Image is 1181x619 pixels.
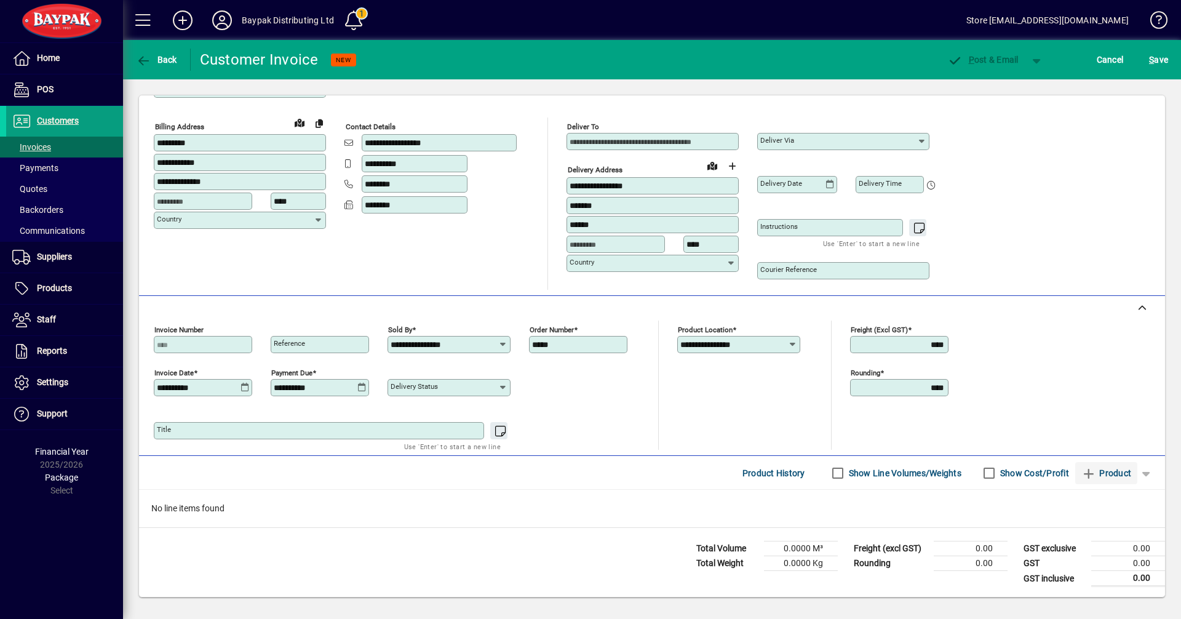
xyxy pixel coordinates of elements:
td: GST exclusive [1017,541,1091,556]
span: Invoices [12,142,51,152]
td: 0.0000 Kg [764,556,838,571]
td: Total Weight [690,556,764,571]
td: 0.00 [1091,556,1165,571]
a: Quotes [6,178,123,199]
span: Customers [37,116,79,126]
span: POS [37,84,54,94]
mat-label: Sold by [388,325,412,334]
span: NEW [336,56,351,64]
td: GST [1017,556,1091,571]
span: Quotes [12,184,47,194]
td: Rounding [848,556,934,571]
mat-label: Country [570,258,594,266]
button: Product [1075,462,1137,484]
mat-label: Country [157,215,181,223]
mat-label: Delivery time [859,179,902,188]
div: No line items found [139,490,1165,527]
mat-label: Courier Reference [760,265,817,274]
span: Cancel [1097,50,1124,70]
div: Customer Invoice [200,50,319,70]
mat-label: Order number [530,325,574,334]
a: Products [6,273,123,304]
mat-label: Delivery status [391,382,438,391]
mat-label: Invoice date [154,369,194,377]
td: 0.00 [1091,541,1165,556]
td: 0.00 [1091,571,1165,586]
a: View on map [702,156,722,175]
mat-label: Delivery date [760,179,802,188]
td: GST inclusive [1017,571,1091,586]
mat-label: Deliver To [567,122,599,131]
mat-label: Invoice number [154,325,204,334]
a: Suppliers [6,242,123,273]
div: Baypak Distributing Ltd [242,10,334,30]
a: Support [6,399,123,429]
button: Save [1146,49,1171,71]
div: Store [EMAIL_ADDRESS][DOMAIN_NAME] [966,10,1129,30]
button: Cancel [1094,49,1127,71]
mat-label: Rounding [851,369,880,377]
span: Payments [12,163,58,173]
span: Package [45,473,78,482]
a: Invoices [6,137,123,158]
span: Communications [12,226,85,236]
a: Settings [6,367,123,398]
span: Reports [37,346,67,356]
a: Home [6,43,123,74]
mat-label: Instructions [760,222,798,231]
mat-label: Freight (excl GST) [851,325,908,334]
span: S [1149,55,1154,65]
span: Settings [37,377,68,387]
button: Copy to Delivery address [309,113,329,133]
button: Profile [202,9,242,31]
span: Home [37,53,60,63]
a: POS [6,74,123,105]
label: Show Cost/Profit [998,467,1069,479]
a: Knowledge Base [1141,2,1166,42]
mat-label: Product location [678,325,733,334]
button: Back [133,49,180,71]
mat-label: Title [157,425,171,434]
span: Financial Year [35,447,89,457]
span: Staff [37,314,56,324]
a: Payments [6,158,123,178]
span: Backorders [12,205,63,215]
label: Show Line Volumes/Weights [846,467,961,479]
span: Product History [742,463,805,483]
mat-hint: Use 'Enter' to start a new line [823,236,920,250]
button: Add [163,9,202,31]
span: Support [37,409,68,418]
a: Staff [6,305,123,335]
td: 0.0000 M³ [764,541,838,556]
td: Freight (excl GST) [848,541,934,556]
mat-hint: Use 'Enter' to start a new line [404,439,501,453]
td: Total Volume [690,541,764,556]
a: View on map [290,113,309,132]
mat-label: Payment due [271,369,312,377]
span: Suppliers [37,252,72,262]
span: Products [37,283,72,293]
td: 0.00 [934,556,1008,571]
span: Product [1081,463,1131,483]
a: Communications [6,220,123,241]
a: Reports [6,336,123,367]
td: 0.00 [934,541,1008,556]
a: Backorders [6,199,123,220]
button: Post & Email [941,49,1025,71]
button: Product History [738,462,810,484]
mat-label: Deliver via [760,136,794,145]
span: P [969,55,974,65]
span: ave [1149,50,1168,70]
button: Choose address [722,156,742,176]
mat-label: Reference [274,339,305,348]
app-page-header-button: Back [123,49,191,71]
span: Back [136,55,177,65]
span: ost & Email [947,55,1019,65]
